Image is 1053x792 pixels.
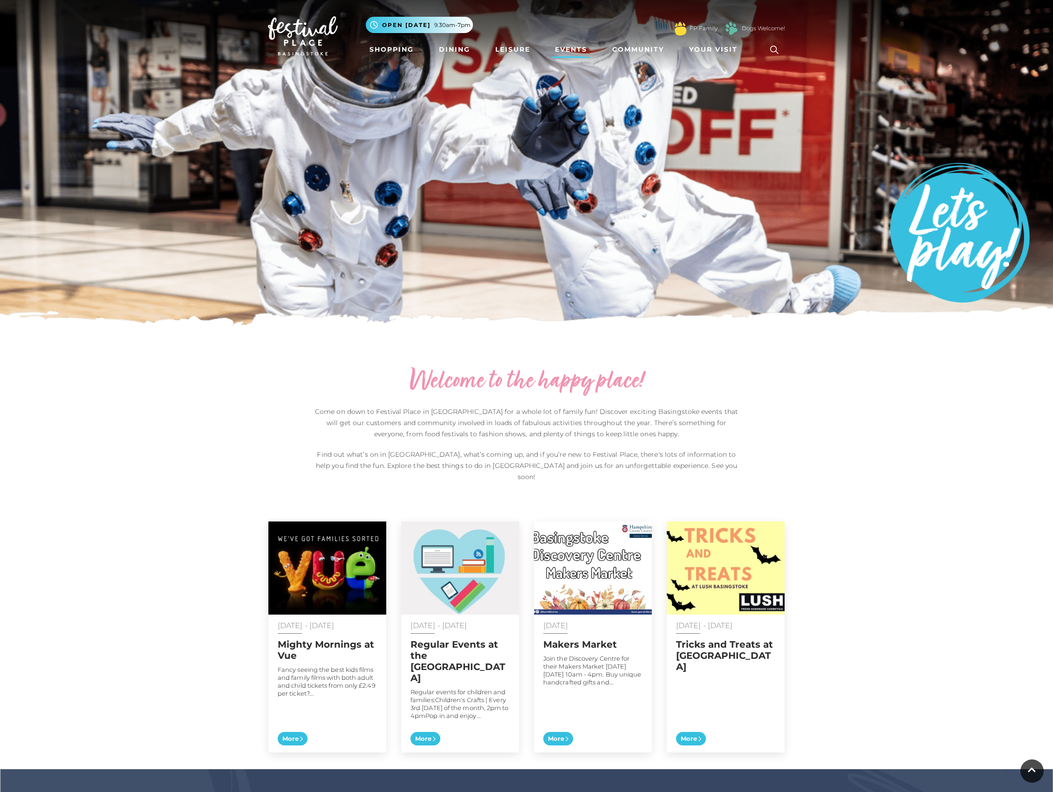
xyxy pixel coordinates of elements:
[268,521,386,752] a: [DATE] - [DATE] Mighty Mornings at Vue Fancy seeing the best kids films and family films with bot...
[676,622,775,630] p: [DATE] - [DATE]
[685,41,746,58] a: Your Visit
[434,21,471,29] span: 9.30am-7pm
[410,688,510,720] p: Regular events for children and families:Children's Crafts | Every 3rd [DATE] of the month, 2pm t...
[551,41,591,58] a: Events
[278,732,308,746] span: More
[401,521,519,752] a: [DATE] - [DATE] Regular Events at the [GEOGRAPHIC_DATA] Regular events for children and families:...
[543,622,643,630] p: [DATE]
[312,367,741,397] h2: Welcome to the happy place!
[410,732,440,746] span: More
[690,24,718,33] a: FP Family
[534,521,652,752] a: [DATE] Makers Market Join the Discovery Centre for their Makers Market [DATE][DATE] 10am - 4pm. B...
[742,24,785,33] a: Dogs Welcome!
[435,41,474,58] a: Dining
[676,732,706,746] span: More
[410,639,510,684] h2: Regular Events at the [GEOGRAPHIC_DATA]
[312,406,741,440] p: Come on down to Festival Place in [GEOGRAPHIC_DATA] for a whole lot of family fun! Discover excit...
[278,622,377,630] p: [DATE] - [DATE]
[278,639,377,661] h2: Mighty Mornings at Vue
[667,521,785,752] a: [DATE] - [DATE] Tricks and Treats at [GEOGRAPHIC_DATA] More
[312,449,741,482] p: Find out what’s on in [GEOGRAPHIC_DATA], what’s coming up, and if you’re new to Festival Place, t...
[382,21,431,29] span: Open [DATE]
[543,655,643,686] p: Join the Discovery Centre for their Makers Market [DATE][DATE] 10am - 4pm. Buy unique handcrafted...
[689,45,738,54] span: Your Visit
[492,41,534,58] a: Leisure
[278,666,377,697] p: Fancy seeing the best kids films and family films with both adult and child tickets from only £2....
[609,41,668,58] a: Community
[410,622,510,630] p: [DATE] - [DATE]
[366,41,417,58] a: Shopping
[268,16,338,55] img: Festival Place Logo
[366,17,473,33] button: Open [DATE] 9.30am-7pm
[543,732,573,746] span: More
[676,639,775,672] h2: Tricks and Treats at [GEOGRAPHIC_DATA]
[543,639,643,650] h2: Makers Market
